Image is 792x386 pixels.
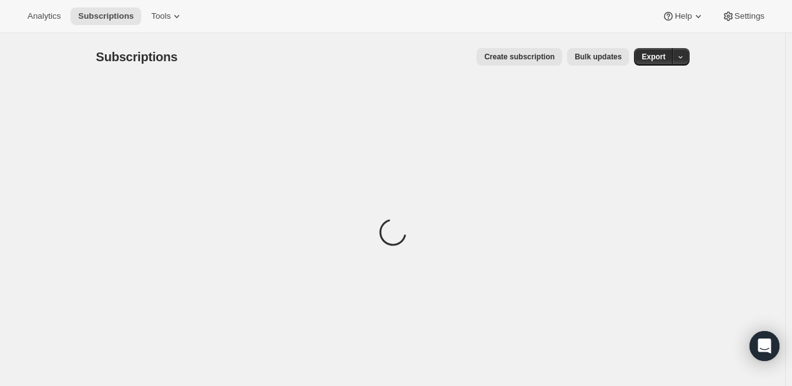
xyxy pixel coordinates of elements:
span: Analytics [27,11,61,21]
button: Create subscription [477,48,562,66]
span: Subscriptions [78,11,134,21]
button: Subscriptions [71,7,141,25]
span: Settings [735,11,765,21]
button: Export [634,48,673,66]
span: Help [675,11,691,21]
button: Tools [144,7,191,25]
button: Analytics [20,7,68,25]
span: Tools [151,11,171,21]
button: Help [655,7,711,25]
span: Export [641,52,665,62]
span: Create subscription [484,52,555,62]
span: Subscriptions [96,50,178,64]
div: Open Intercom Messenger [750,331,780,361]
button: Settings [715,7,772,25]
span: Bulk updates [575,52,621,62]
button: Bulk updates [567,48,629,66]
